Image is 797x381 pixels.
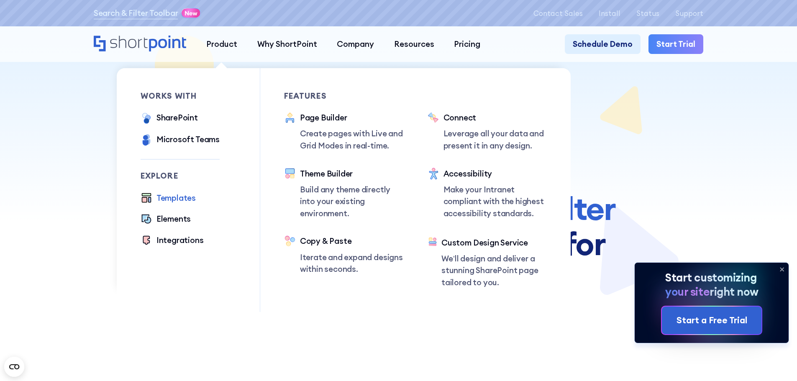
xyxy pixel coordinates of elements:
a: AccessibilityMake your Intranet compliant with the highest accessibility standards. [428,168,547,221]
div: Microsoft Teams [156,133,220,146]
a: Product [196,34,247,54]
a: Start Trial [648,34,703,54]
a: Company [327,34,384,54]
p: Iterate and expand designs within seconds. [300,251,404,275]
div: Widget de chat [755,341,797,381]
span: Search & Filter Toolbar [192,188,615,263]
a: Elements [141,213,191,226]
a: ConnectLeverage all your data and present it in any design. [428,112,547,151]
div: Connect [443,112,547,124]
a: Home [94,36,186,53]
div: SharePoint [156,112,198,124]
a: Search & Filter Toolbar [94,7,178,19]
a: Start a Free Trial [662,307,761,334]
a: Templates [141,192,196,205]
p: Create pages with Live and Grid Modes in real-time. [300,128,404,151]
a: Page BuilderCreate pages with Live and Grid Modes in real-time. [284,112,404,151]
p: Make your Intranet compliant with the highest accessibility standards. [443,184,547,220]
button: Open CMP widget [4,357,24,377]
div: Start a Free Trial [677,314,747,327]
a: Resources [384,34,444,54]
div: Integrations [156,234,204,246]
a: SharePoint [141,112,198,125]
div: Templates [156,192,196,204]
a: Install [599,9,620,17]
div: Page Builder [300,112,404,124]
a: Microsoft Teams [141,133,220,147]
p: Build any theme directly into your existing environment. [300,184,404,220]
div: Elements [156,213,191,225]
a: Status [636,9,659,17]
div: Pricing [454,38,480,50]
a: Schedule Demo [565,34,641,54]
a: Support [675,9,703,17]
div: Theme Builder [300,168,404,180]
div: Company [337,38,374,50]
div: Why ShortPoint [257,38,317,50]
iframe: Chat Widget [755,341,797,381]
div: Product [206,38,237,50]
div: works with [141,92,220,100]
a: Integrations [141,234,204,248]
div: Explore [141,172,220,180]
div: Features [284,92,404,100]
a: Theme BuilderBuild any theme directly into your existing environment. [284,168,404,220]
p: We’ll design and deliver a stunning SharePoint page tailored to you. [441,253,547,289]
div: Accessibility [443,168,547,180]
div: Resources [394,38,434,50]
a: Copy & PasteIterate and expand designs within seconds. [284,235,404,275]
div: Custom Design Service [441,237,547,249]
a: Contact Sales [533,9,583,17]
p: Leverage all your data and present it in any design. [443,128,547,151]
a: Custom Design ServiceWe’ll design and deliver a stunning SharePoint page tailored to you. [428,237,547,289]
div: Copy & Paste [300,235,404,247]
a: Pricing [444,34,491,54]
a: Why ShortPoint [247,34,327,54]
